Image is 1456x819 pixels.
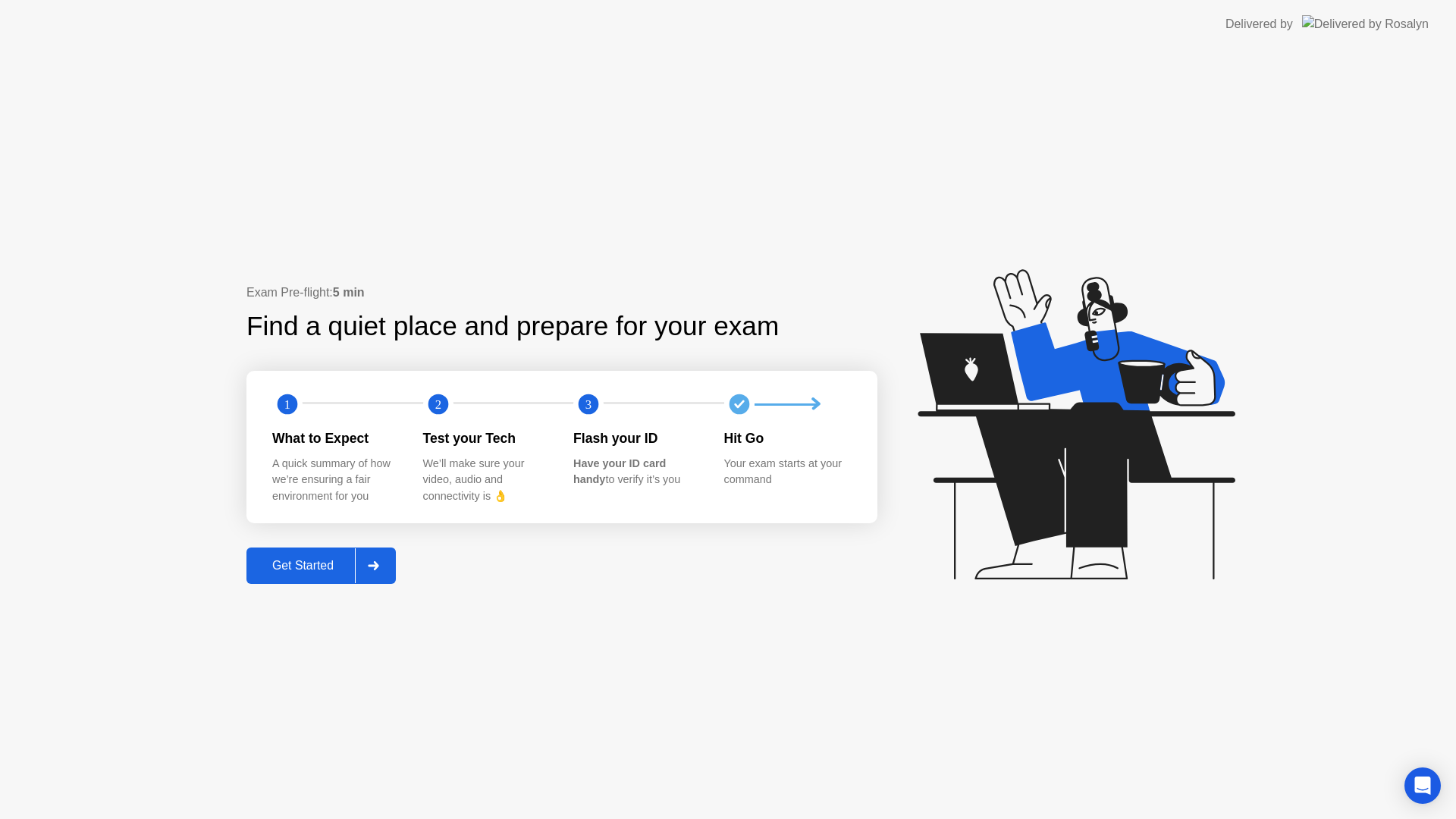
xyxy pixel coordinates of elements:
b: 5 min [333,286,365,299]
div: Get Started [251,559,355,573]
div: Test your Tech [423,428,550,448]
b: Have your ID card handy [573,457,666,486]
div: to verify it’s you [573,456,700,488]
div: Flash your ID [573,428,700,448]
text: 2 [435,397,441,412]
div: What to Expect [272,428,399,448]
img: Delivered by Rosalyn [1302,15,1429,33]
div: A quick summary of how we’re ensuring a fair environment for you [272,456,399,505]
div: We’ll make sure your video, audio and connectivity is 👌 [423,456,550,505]
div: Exam Pre-flight: [246,284,877,302]
button: Get Started [246,548,396,584]
div: Your exam starts at your command [724,456,851,488]
div: Find a quiet place and prepare for your exam [246,306,781,347]
text: 3 [585,397,591,412]
div: Delivered by [1225,15,1293,33]
div: Open Intercom Messenger [1404,767,1441,804]
text: 1 [284,397,290,412]
div: Hit Go [724,428,851,448]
